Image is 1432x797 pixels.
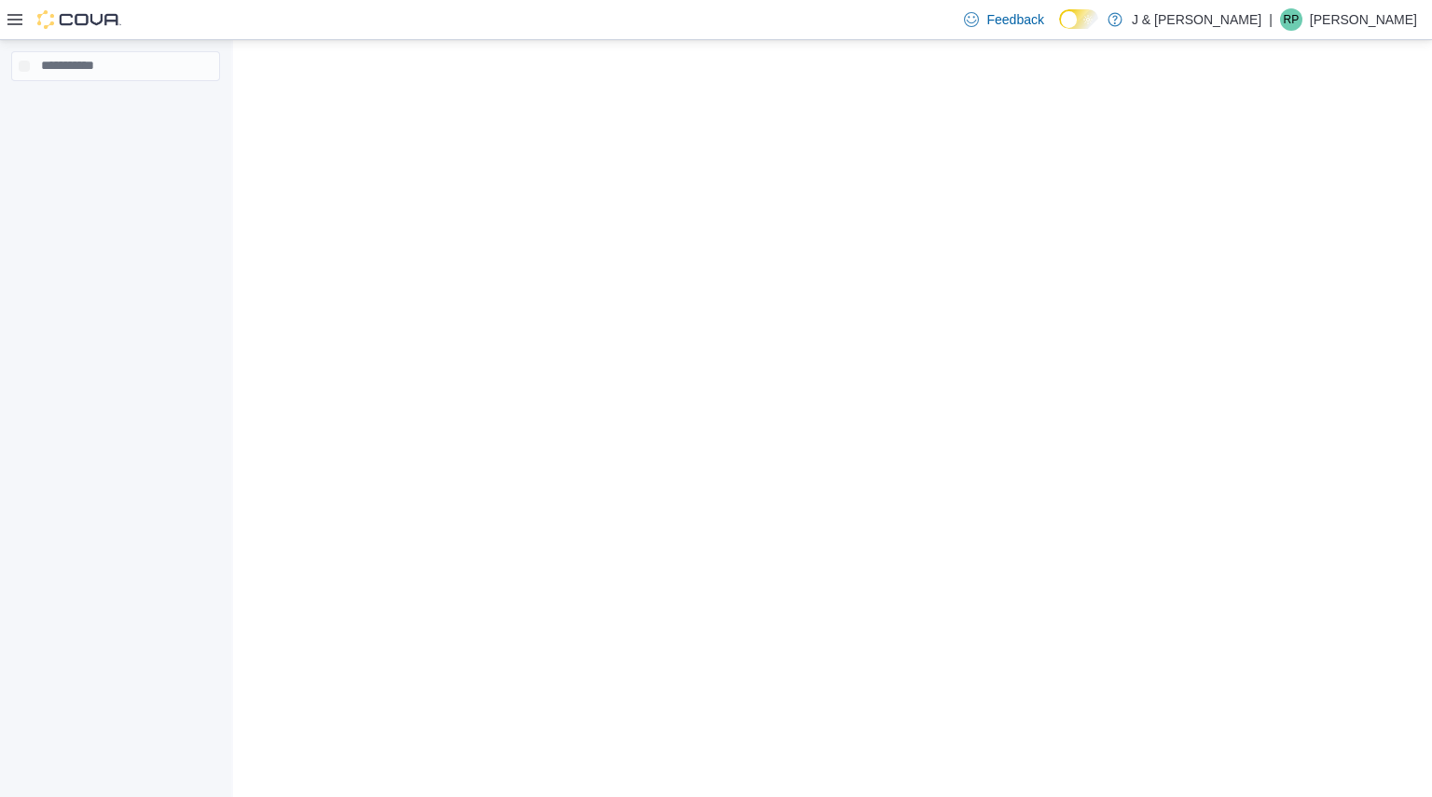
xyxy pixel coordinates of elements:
span: Dark Mode [1059,29,1060,30]
p: J & [PERSON_NAME] [1132,8,1261,31]
span: RP [1284,8,1300,31]
input: Dark Mode [1059,9,1098,29]
span: Feedback [986,10,1043,29]
nav: Complex example [11,85,220,130]
div: Raj Patel [1280,8,1302,31]
p: | [1269,8,1273,31]
a: Feedback [957,1,1051,38]
img: Cova [37,10,121,29]
p: [PERSON_NAME] [1310,8,1417,31]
